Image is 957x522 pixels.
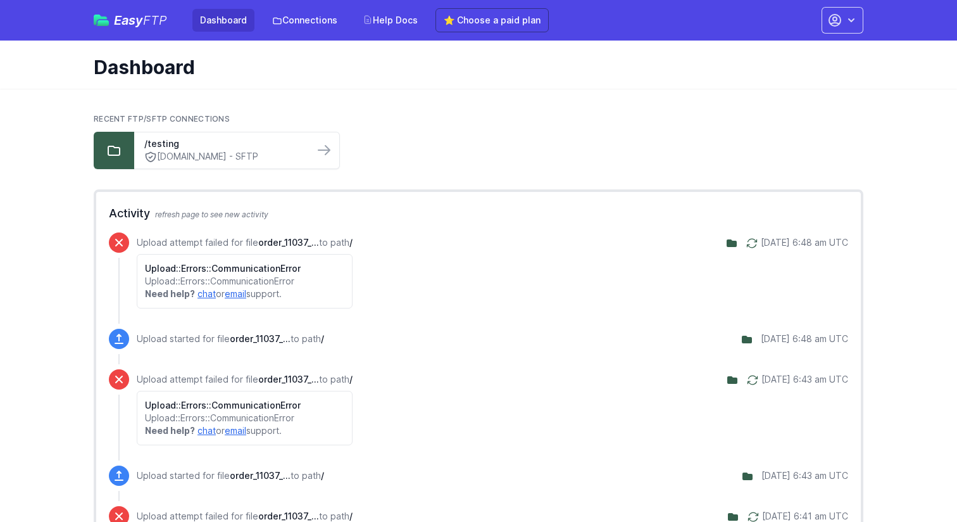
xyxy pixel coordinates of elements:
[145,288,195,299] strong: Need help?
[144,137,304,150] a: /testing
[894,459,942,507] iframe: Drift Widget Chat Controller
[197,425,216,436] a: chat
[265,9,345,32] a: Connections
[258,237,319,248] span: order_11037_20250811_064003.xml
[761,236,848,249] div: [DATE] 6:48 am UTC
[145,424,344,437] p: or support.
[137,469,324,482] p: Upload started for file to path
[109,205,848,222] h2: Activity
[435,8,549,32] a: ⭐ Choose a paid plan
[137,333,324,345] p: Upload started for file to path
[145,275,344,288] p: Upload::Errors::CommunicationError
[145,399,344,412] h6: Upload::Errors::CommunicationError
[145,262,344,275] h6: Upload::Errors::CommunicationError
[94,14,167,27] a: EasyFTP
[192,9,254,32] a: Dashboard
[258,511,319,521] span: order_11037_20250811_064003.xml
[258,374,319,385] span: order_11037_20250811_064003.xml
[349,511,353,521] span: /
[94,114,863,124] h2: Recent FTP/SFTP Connections
[94,15,109,26] img: easyftp_logo.png
[155,210,268,219] span: refresh page to see new activity
[144,150,304,163] a: [DOMAIN_NAME] - SFTP
[137,373,353,386] p: Upload attempt failed for file to path
[230,470,291,481] span: order_11037_20250811_064003.xml
[145,412,344,424] p: Upload::Errors::CommunicationError
[145,425,195,436] strong: Need help?
[137,236,353,249] p: Upload attempt failed for file to path
[761,373,848,386] div: [DATE] 6:43 am UTC
[143,13,167,28] span: FTP
[225,425,246,436] a: email
[349,374,353,385] span: /
[761,469,848,482] div: [DATE] 6:43 am UTC
[197,288,216,299] a: chat
[94,56,853,79] h1: Dashboard
[321,470,324,481] span: /
[321,333,324,344] span: /
[355,9,425,32] a: Help Docs
[145,288,344,300] p: or support.
[225,288,246,299] a: email
[349,237,353,248] span: /
[761,333,848,345] div: [DATE] 6:48 am UTC
[230,333,291,344] span: order_11037_20250811_064003.xml
[114,14,167,27] span: Easy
